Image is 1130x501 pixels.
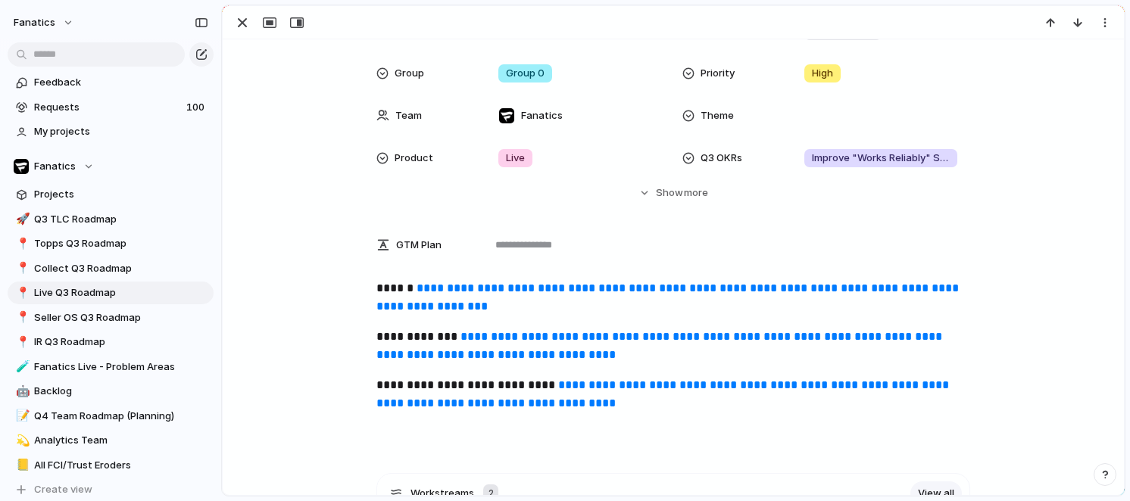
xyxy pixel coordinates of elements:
span: Live Q3 Roadmap [34,285,208,300]
a: 📍Seller OS Q3 Roadmap [8,307,214,329]
a: 📍Live Q3 Roadmap [8,282,214,304]
span: GTM Plan [396,238,442,253]
button: 📍 [14,335,29,350]
span: Show [656,185,683,201]
a: 💫Analytics Team [8,429,214,452]
button: 🤖 [14,384,29,399]
div: 📝 [16,407,27,425]
div: 🤖 [16,383,27,400]
span: Analytics Team [34,433,208,448]
div: 📍 [16,260,27,277]
span: fanatics [14,15,55,30]
button: 🧪 [14,359,29,375]
button: 💫 [14,433,29,448]
button: Showmore [376,179,970,207]
span: 100 [186,100,208,115]
span: Improve "Works Reliably" Satisfaction from 60% to 80% [812,151,950,166]
span: Workstreams [410,486,474,501]
a: 🧪Fanatics Live - Problem Areas [8,356,214,378]
span: Q3 OKRs [701,151,742,166]
span: Topps Q3 Roadmap [34,236,208,251]
span: Projects [34,187,208,202]
span: All FCI/Trust Eroders [34,458,208,473]
span: Create view [34,482,92,497]
span: Priority [701,66,735,81]
span: Team [395,108,422,123]
a: Requests100 [8,96,214,119]
div: 📍 [16,309,27,326]
span: Collect Q3 Roadmap [34,261,208,276]
a: 📍Topps Q3 Roadmap [8,232,214,255]
div: 🚀 [16,210,27,228]
span: Backlog [34,384,208,399]
span: Group 0 [506,66,545,81]
span: more [684,185,708,201]
button: fanatics [7,11,82,35]
a: 📍IR Q3 Roadmap [8,331,214,353]
span: Seller OS Q3 Roadmap [34,310,208,325]
a: My projects [8,120,214,143]
span: Fanatics Live - Problem Areas [34,359,208,375]
button: 📍 [14,261,29,276]
a: 📍Collect Q3 Roadmap [8,257,214,280]
button: 📍 [14,236,29,251]
a: 📝Q4 Team Roadmap (Planning) [8,405,214,428]
span: Group [395,66,424,81]
span: Fanatics [521,108,563,123]
span: Requests [34,100,182,115]
a: 🤖Backlog [8,380,214,403]
button: Create view [8,478,214,501]
span: Live [506,151,525,166]
span: IR Q3 Roadmap [34,335,208,350]
span: Fanatics [34,159,76,174]
button: 📍 [14,310,29,325]
span: High [812,66,833,81]
div: 📍 [16,334,27,351]
span: Theme [701,108,734,123]
a: 🚀Q3 TLC Roadmap [8,208,214,231]
a: Feedback [8,71,214,94]
button: 🚀 [14,212,29,227]
div: 💫 [16,432,27,450]
span: Feedback [34,75,208,90]
div: 📒 [16,456,27,474]
div: 📍 [16,235,27,253]
button: Fanatics [8,155,214,178]
span: Q3 TLC Roadmap [34,212,208,227]
div: 🧪 [16,358,27,375]
button: 📍 [14,285,29,300]
span: My projects [34,124,208,139]
span: Product [395,151,433,166]
div: 📍 [16,285,27,302]
button: 📝 [14,409,29,424]
span: Q4 Team Roadmap (Planning) [34,409,208,424]
button: 📒 [14,458,29,473]
a: Projects [8,183,214,206]
a: 📒All FCI/Trust Eroders [8,454,214,477]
